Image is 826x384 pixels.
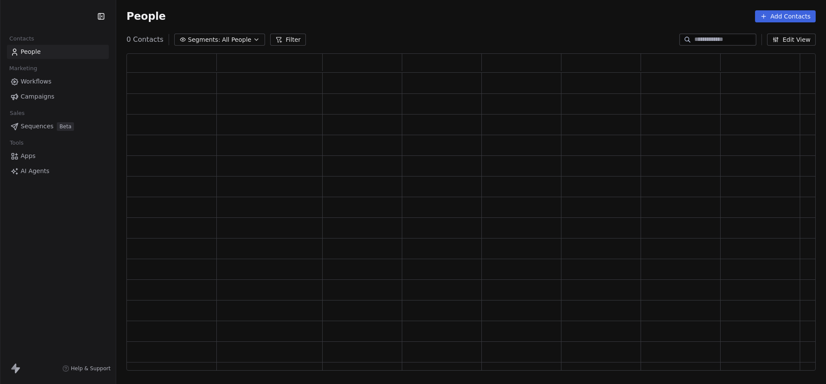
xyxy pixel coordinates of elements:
a: Campaigns [7,90,109,104]
a: SequencesBeta [7,119,109,133]
span: AI Agents [21,167,49,176]
span: Campaigns [21,92,54,101]
span: Beta [57,122,74,131]
span: 0 Contacts [126,34,163,45]
button: Filter [270,34,306,46]
a: Help & Support [62,365,111,372]
button: Edit View [767,34,816,46]
span: People [126,10,166,23]
span: Tools [6,136,27,149]
a: People [7,45,109,59]
span: Contacts [6,32,38,45]
span: Marketing [6,62,41,75]
span: People [21,47,41,56]
a: Workflows [7,74,109,89]
button: Add Contacts [755,10,816,22]
span: All People [222,35,251,44]
span: Sequences [21,122,53,131]
span: Help & Support [71,365,111,372]
span: Sales [6,107,28,120]
span: Workflows [21,77,52,86]
a: Apps [7,149,109,163]
span: Segments: [188,35,220,44]
span: Apps [21,152,36,161]
a: AI Agents [7,164,109,178]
